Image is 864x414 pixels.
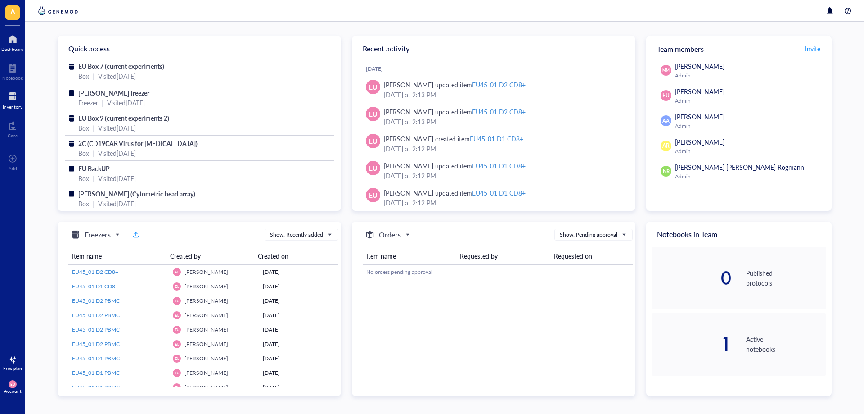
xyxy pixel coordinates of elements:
span: [PERSON_NAME] [675,112,724,121]
a: EU45_01 D2 PBMC [72,326,166,334]
span: [PERSON_NAME] [PERSON_NAME] Rogmann [675,163,804,172]
a: EU[PERSON_NAME] updated itemEU45_01 D1 CD8+[DATE] at 2:12 PM [359,184,628,211]
div: [DATE] [263,268,335,276]
span: [PERSON_NAME] freezer [78,88,149,97]
div: [PERSON_NAME] updated item [384,107,526,117]
div: Quick access [58,36,341,61]
div: EU45_01 D1 CD8+ [472,188,526,197]
span: EU [369,190,377,200]
a: Notebook [2,61,23,81]
th: Requested on [550,248,633,264]
span: EU [175,328,179,332]
span: [PERSON_NAME] [675,87,724,96]
span: MM [662,68,669,73]
div: Box [78,148,89,158]
a: EU[PERSON_NAME] updated itemEU45_01 D2 CD8+[DATE] at 2:13 PM [359,103,628,130]
span: EU [369,82,377,92]
div: Box [78,71,89,81]
span: EU [369,163,377,173]
a: EU45_01 D1 CD8+ [72,282,166,291]
div: Box [78,199,89,209]
div: EU45_01 D2 CD8+ [472,80,526,89]
div: EU45_01 D2 CD8+ [472,107,526,116]
span: EU45_01 D2 CD8+ [72,268,118,276]
div: EU45_01 D1 CD8+ [472,161,526,170]
span: EU [175,371,179,375]
th: Created on [254,248,331,264]
div: 0 [652,269,732,287]
a: EU[PERSON_NAME] updated itemEU45_01 D1 CD8+[DATE] at 2:12 PM [359,157,628,184]
div: Free plan [3,365,22,371]
span: [PERSON_NAME] [675,62,724,71]
span: EU [662,91,670,100]
div: Admin [675,148,823,155]
div: [PERSON_NAME] updated item [384,80,526,90]
div: Visited [DATE] [98,199,136,209]
span: EU [175,299,179,303]
div: [PERSON_NAME] created item [384,134,523,144]
div: Visited [DATE] [98,71,136,81]
div: [DATE] at 2:13 PM [384,117,621,127]
span: A [10,6,15,17]
span: EU [369,136,377,146]
div: [DATE] [263,326,335,334]
div: | [93,123,94,133]
div: Box [78,123,89,133]
span: [PERSON_NAME] [184,383,228,391]
div: | [93,173,94,183]
span: AR [662,142,670,150]
span: NR [662,168,670,175]
div: [DATE] [263,355,335,363]
span: EU45_01 D2 PBMC [72,311,120,319]
a: Inventory [3,90,22,109]
span: EU BackUP [78,164,110,173]
div: Visited [DATE] [107,98,145,108]
div: Published protocols [746,268,826,288]
div: 1 [652,335,732,353]
span: EU [175,356,179,360]
span: EU [10,382,15,386]
div: [DATE] [263,369,335,377]
div: Visited [DATE] [98,148,136,158]
a: EU45_01 D2 PBMC [72,297,166,305]
div: Freezer [78,98,98,108]
span: EU45_01 D2 PBMC [72,340,120,348]
span: [PERSON_NAME] [184,268,228,276]
span: EU [175,313,179,317]
div: [DATE] [263,282,335,291]
span: EU45_01 D1 CD8+ [72,282,118,290]
div: Account [4,388,22,394]
div: No orders pending approval [366,268,629,276]
div: Admin [675,123,823,130]
div: Team members [646,36,832,61]
span: EU45_01 D2 PBMC [72,297,120,305]
div: Notebooks in Team [646,222,832,247]
span: 2C (CD19CAR Virus for [MEDICAL_DATA]) [78,139,198,148]
div: Admin [675,72,823,79]
a: EU45_01 D2 PBMC [72,340,166,348]
a: EU[PERSON_NAME] updated itemEU45_01 D2 CD8+[DATE] at 2:13 PM [359,76,628,103]
a: EU[PERSON_NAME] created itemEU45_01 D1 CD8+[DATE] at 2:12 PM [359,130,628,157]
div: | [93,71,94,81]
span: [PERSON_NAME] [184,326,228,333]
span: [PERSON_NAME] [184,340,228,348]
a: Dashboard [1,32,24,52]
span: [PERSON_NAME] [184,369,228,377]
span: EU [175,270,179,274]
div: | [93,148,94,158]
span: [PERSON_NAME] [184,311,228,319]
div: | [93,199,94,209]
span: [PERSON_NAME] (Cytometric bead array) [78,189,195,198]
div: [DATE] [263,340,335,348]
span: [PERSON_NAME] [184,355,228,362]
div: [PERSON_NAME] updated item [384,188,526,198]
span: EU45_01 D1 PBMC [72,369,120,377]
span: [PERSON_NAME] [184,297,228,305]
div: Active notebooks [746,334,826,354]
span: EU45_01 D1 PBMC [72,355,120,362]
div: Admin [675,97,823,105]
h5: Orders [379,229,401,240]
div: EU45_01 D1 CD8+ [470,134,523,143]
div: [DATE] [263,311,335,319]
img: genemod-logo [36,5,80,16]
